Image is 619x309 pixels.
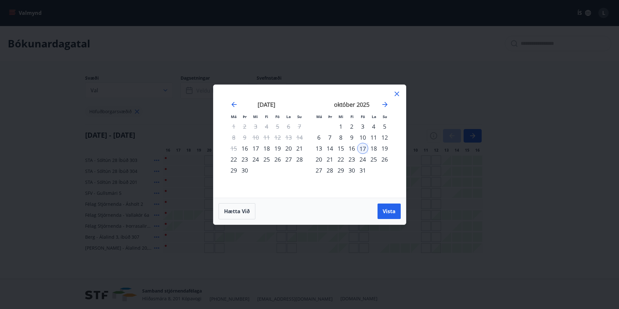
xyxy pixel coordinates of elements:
div: 27 [313,165,324,176]
td: Choose þriðjudagur, 16. september 2025 as your check-out date. It’s available. [239,143,250,154]
td: Choose laugardagur, 20. september 2025 as your check-out date. It’s available. [283,143,294,154]
td: Not available. föstudagur, 12. september 2025 [272,132,283,143]
small: Fö [275,114,280,119]
td: Choose þriðjudagur, 28. október 2025 as your check-out date. It’s available. [324,165,335,176]
td: Not available. mánudagur, 8. september 2025 [228,132,239,143]
div: 1 [335,121,346,132]
span: Vista [383,208,396,215]
div: 20 [313,154,324,165]
div: 30 [239,165,250,176]
div: 25 [261,154,272,165]
td: Choose fimmtudagur, 23. október 2025 as your check-out date. It’s available. [346,154,357,165]
td: Choose fimmtudagur, 16. október 2025 as your check-out date. It’s available. [346,143,357,154]
div: 13 [313,143,324,154]
div: 14 [324,143,335,154]
div: 27 [283,154,294,165]
td: Choose fimmtudagur, 18. september 2025 as your check-out date. It’s available. [261,143,272,154]
td: Choose mánudagur, 6. október 2025 as your check-out date. It’s available. [313,132,324,143]
div: 4 [368,121,379,132]
strong: [DATE] [258,101,275,108]
td: Choose sunnudagur, 26. október 2025 as your check-out date. It’s available. [379,154,390,165]
small: Fi [265,114,268,119]
small: Má [316,114,322,119]
td: Choose miðvikudagur, 17. september 2025 as your check-out date. It’s available. [250,143,261,154]
td: Choose mánudagur, 20. október 2025 as your check-out date. It’s available. [313,154,324,165]
div: 20 [283,143,294,154]
div: 16 [346,143,357,154]
small: Su [383,114,387,119]
td: Choose föstudagur, 19. september 2025 as your check-out date. It’s available. [272,143,283,154]
small: La [286,114,291,119]
small: La [372,114,376,119]
td: Choose mánudagur, 27. október 2025 as your check-out date. It’s available. [313,165,324,176]
div: 28 [294,154,305,165]
div: 17 [357,143,368,154]
td: Choose miðvikudagur, 24. september 2025 as your check-out date. It’s available. [250,154,261,165]
div: 9 [346,132,357,143]
td: Choose mánudagur, 13. október 2025 as your check-out date. It’s available. [313,143,324,154]
td: Not available. fimmtudagur, 4. september 2025 [261,121,272,132]
div: 7 [324,132,335,143]
td: Choose laugardagur, 27. september 2025 as your check-out date. It’s available. [283,154,294,165]
td: Choose sunnudagur, 28. september 2025 as your check-out date. It’s available. [294,154,305,165]
div: Calendar [221,93,398,190]
td: Choose miðvikudagur, 29. október 2025 as your check-out date. It’s available. [335,165,346,176]
small: Þr [328,114,332,119]
div: 24 [250,154,261,165]
td: Choose laugardagur, 11. október 2025 as your check-out date. It’s available. [368,132,379,143]
div: 19 [272,143,283,154]
small: Má [231,114,237,119]
td: Not available. þriðjudagur, 2. september 2025 [239,121,250,132]
div: 21 [294,143,305,154]
td: Choose mánudagur, 29. september 2025 as your check-out date. It’s available. [228,165,239,176]
small: Fi [350,114,354,119]
div: 12 [379,132,390,143]
td: Choose laugardagur, 18. október 2025 as your check-out date. It’s available. [368,143,379,154]
div: 10 [357,132,368,143]
td: Choose föstudagur, 24. október 2025 as your check-out date. It’s available. [357,154,368,165]
td: Not available. mánudagur, 15. september 2025 [228,143,239,154]
td: Choose föstudagur, 10. október 2025 as your check-out date. It’s available. [357,132,368,143]
div: 18 [368,143,379,154]
td: Choose þriðjudagur, 14. október 2025 as your check-out date. It’s available. [324,143,335,154]
td: Choose fimmtudagur, 2. október 2025 as your check-out date. It’s available. [346,121,357,132]
small: Mi [253,114,258,119]
td: Choose föstudagur, 31. október 2025 as your check-out date. It’s available. [357,165,368,176]
small: Mi [339,114,343,119]
div: 6 [313,132,324,143]
td: Choose sunnudagur, 12. október 2025 as your check-out date. It’s available. [379,132,390,143]
div: Move forward to switch to the next month. [381,101,389,108]
td: Choose þriðjudagur, 21. október 2025 as your check-out date. It’s available. [324,154,335,165]
td: Not available. þriðjudagur, 9. september 2025 [239,132,250,143]
div: 22 [335,154,346,165]
td: Not available. föstudagur, 5. september 2025 [272,121,283,132]
div: 18 [261,143,272,154]
td: Choose laugardagur, 25. október 2025 as your check-out date. It’s available. [368,154,379,165]
td: Choose þriðjudagur, 30. september 2025 as your check-out date. It’s available. [239,165,250,176]
div: 24 [357,154,368,165]
div: 11 [368,132,379,143]
td: Choose fimmtudagur, 9. október 2025 as your check-out date. It’s available. [346,132,357,143]
div: 29 [228,165,239,176]
td: Choose miðvikudagur, 8. október 2025 as your check-out date. It’s available. [335,132,346,143]
td: Choose þriðjudagur, 23. september 2025 as your check-out date. It’s available. [239,154,250,165]
td: Not available. mánudagur, 1. september 2025 [228,121,239,132]
div: 8 [335,132,346,143]
td: Choose fimmtudagur, 30. október 2025 as your check-out date. It’s available. [346,165,357,176]
td: Selected as start date. föstudagur, 17. október 2025 [357,143,368,154]
small: Su [297,114,302,119]
div: 23 [239,154,250,165]
div: 22 [228,154,239,165]
div: 21 [324,154,335,165]
td: Choose miðvikudagur, 15. október 2025 as your check-out date. It’s available. [335,143,346,154]
td: Choose föstudagur, 26. september 2025 as your check-out date. It’s available. [272,154,283,165]
div: 16 [239,143,250,154]
div: 17 [250,143,261,154]
td: Not available. fimmtudagur, 11. september 2025 [261,132,272,143]
td: Choose sunnudagur, 5. október 2025 as your check-out date. It’s available. [379,121,390,132]
td: Choose laugardagur, 4. október 2025 as your check-out date. It’s available. [368,121,379,132]
div: 30 [346,165,357,176]
div: 3 [357,121,368,132]
td: Choose fimmtudagur, 25. september 2025 as your check-out date. It’s available. [261,154,272,165]
button: Hætta við [219,203,255,219]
